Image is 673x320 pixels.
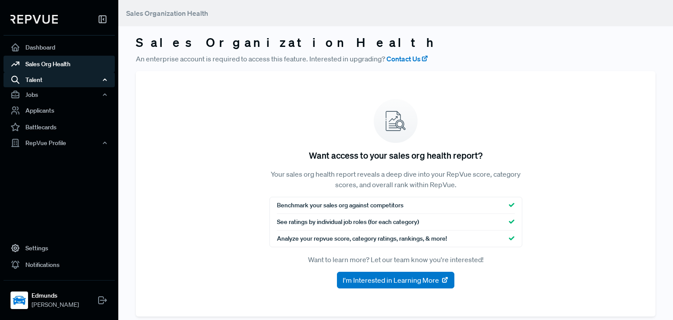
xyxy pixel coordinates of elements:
h3: Sales Organization Health [136,35,655,50]
button: I'm Interested in Learning More [337,272,454,288]
a: Battlecards [4,119,115,135]
a: Dashboard [4,39,115,56]
span: Analyze your repvue score, category ratings, rankings, & more! [277,234,447,243]
span: Sales Organization Health [126,9,208,18]
span: Benchmark your sales org against competitors [277,201,404,210]
p: An enterprise account is required to access this feature. Interested in upgrading? [136,53,655,64]
strong: Edmunds [32,291,79,300]
span: See ratings by individual job roles (for each category) [277,217,419,227]
span: I'm Interested in Learning More [343,275,439,285]
button: Jobs [4,87,115,102]
span: [PERSON_NAME] [32,300,79,309]
a: Applicants [4,102,115,119]
a: Sales Org Health [4,56,115,72]
button: RepVue Profile [4,135,115,150]
a: Notifications [4,256,115,273]
h5: Want access to your sales org health report? [309,150,482,160]
a: Contact Us [386,53,429,64]
p: Your sales org health report reveals a deep dive into your RepVue score, category scores, and ove... [269,169,522,190]
p: Want to learn more? Let our team know you're interested! [269,254,522,265]
a: EdmundsEdmunds[PERSON_NAME] [4,280,115,313]
img: RepVue [11,15,58,24]
button: Talent [4,72,115,87]
img: Edmunds [12,293,26,307]
a: Settings [4,240,115,256]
